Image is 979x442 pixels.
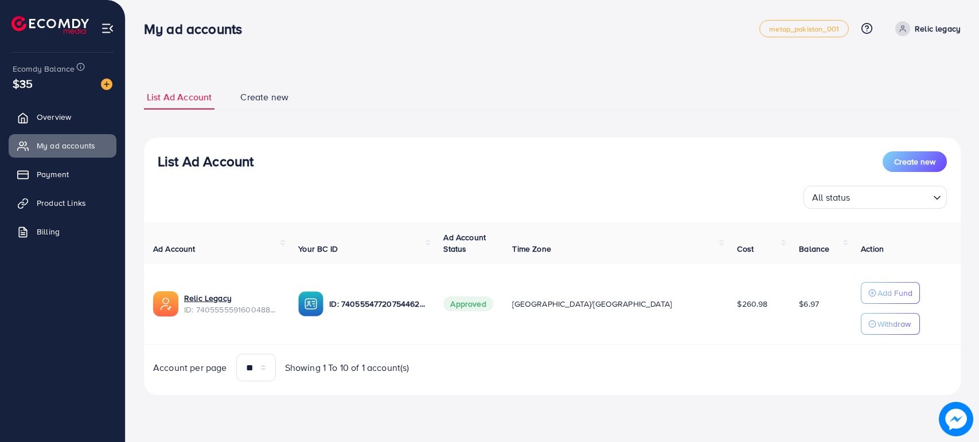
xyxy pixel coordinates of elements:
[13,63,75,75] span: Ecomdy Balance
[443,232,486,255] span: Ad Account Status
[37,140,95,151] span: My ad accounts
[184,304,280,315] span: ID: 7405555591600488449
[737,298,767,310] span: $260.98
[737,243,754,255] span: Cost
[37,226,60,237] span: Billing
[769,25,839,33] span: metap_pakistan_001
[11,16,89,34] img: logo
[799,298,819,310] span: $6.97
[883,151,947,172] button: Create new
[101,22,114,35] img: menu
[158,153,253,170] h3: List Ad Account
[939,402,973,436] img: image
[915,22,961,36] p: Relic legacy
[147,91,212,104] span: List Ad Account
[804,186,947,209] div: Search for option
[184,292,280,316] div: <span class='underline'>Relic Legacy</span></br>7405555591600488449
[854,187,929,206] input: Search for option
[891,21,961,36] a: Relic legacy
[799,243,829,255] span: Balance
[298,243,338,255] span: Your BC ID
[37,197,86,209] span: Product Links
[9,163,116,186] a: Payment
[13,75,33,92] span: $35
[9,220,116,243] a: Billing
[37,169,69,180] span: Payment
[9,191,116,214] a: Product Links
[240,91,288,104] span: Create new
[329,297,425,311] p: ID: 7405554772075446289
[153,291,178,316] img: ic-ads-acc.e4c84228.svg
[37,111,71,123] span: Overview
[153,361,227,374] span: Account per page
[512,298,672,310] span: [GEOGRAPHIC_DATA]/[GEOGRAPHIC_DATA]
[285,361,409,374] span: Showing 1 To 10 of 1 account(s)
[861,243,884,255] span: Action
[144,21,251,37] h3: My ad accounts
[512,243,551,255] span: Time Zone
[298,291,323,316] img: ic-ba-acc.ded83a64.svg
[877,286,912,300] p: Add Fund
[877,317,911,331] p: Withdraw
[894,156,935,167] span: Create new
[861,282,920,304] button: Add Fund
[443,296,493,311] span: Approved
[153,243,196,255] span: Ad Account
[759,20,849,37] a: metap_pakistan_001
[861,313,920,335] button: Withdraw
[9,105,116,128] a: Overview
[101,79,112,90] img: image
[184,292,280,304] a: Relic Legacy
[9,134,116,157] a: My ad accounts
[810,189,853,206] span: All status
